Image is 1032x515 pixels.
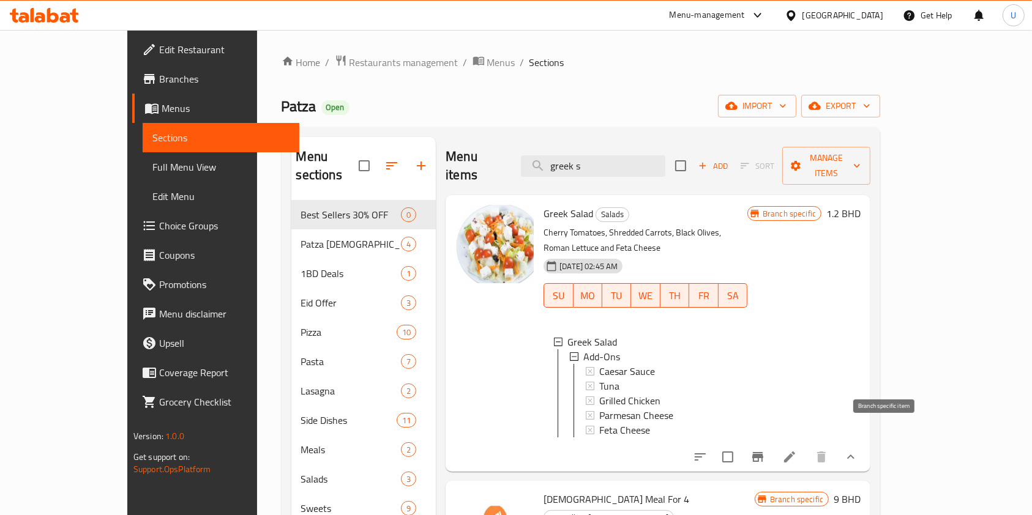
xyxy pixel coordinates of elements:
[660,283,689,308] button: TH
[402,209,416,221] span: 0
[377,151,406,180] span: Sort sections
[397,325,416,339] div: items
[544,283,573,308] button: SU
[782,147,870,185] button: Manage items
[159,395,290,409] span: Grocery Checklist
[402,239,416,250] span: 4
[694,157,733,176] span: Add item
[291,288,436,317] div: Eid Offer3
[401,383,416,398] div: items
[152,160,290,174] span: Full Menu View
[544,490,689,508] span: [DEMOGRAPHIC_DATA] Meal For 4
[291,435,436,464] div: Meals2
[668,153,694,179] span: Select section
[402,356,416,368] span: 7
[694,287,713,305] span: FR
[132,358,300,387] a: Coverage Report
[159,248,290,262] span: Coupons
[402,297,416,309] span: 3
[446,147,506,184] h2: Menu items
[401,442,416,457] div: items
[132,211,300,240] a: Choice Groups
[301,325,397,339] span: Pizza
[402,473,416,485] span: 3
[401,472,416,486] div: items
[463,55,468,70] li: /
[599,364,655,379] span: Caesar Sauce
[599,393,660,408] span: Grilled Chicken
[406,151,436,180] button: Add section
[301,354,402,369] span: Pasta
[544,225,747,256] p: Cherry Tomatoes, Shredded Carrots, Black Olives, Roman Lettuce and Feta Cheese
[402,385,416,397] span: 2
[397,413,416,428] div: items
[321,102,350,113] span: Open
[301,295,402,310] span: Eid Offer
[291,406,436,435] div: Side Dishes11
[733,157,782,176] span: Select section first
[455,205,534,283] img: Greek Salad
[301,237,402,251] div: Patza Iftar
[291,229,436,259] div: Patza [DEMOGRAPHIC_DATA]4
[301,266,402,281] div: 1BD Deals
[555,261,623,272] span: [DATE] 02:45 AM
[291,464,436,494] div: Salads3
[282,54,881,70] nav: breadcrumb
[291,347,436,376] div: Pasta7
[143,182,300,211] a: Edit Menu
[165,428,184,444] span: 1.0.0
[826,205,861,222] h6: 1.2 BHD
[301,237,402,251] span: Patza [DEMOGRAPHIC_DATA]
[836,442,866,472] button: show more
[686,442,715,472] button: sort-choices
[694,157,733,176] button: Add
[521,155,665,177] input: search
[697,159,730,173] span: Add
[132,387,300,417] a: Grocery Checklist
[159,277,290,292] span: Promotions
[301,413,397,428] span: Side Dishes
[282,92,316,120] span: Patza
[351,153,377,179] span: Select all sections
[133,449,190,465] span: Get support on:
[321,100,350,115] div: Open
[296,147,359,184] h2: Menu sections
[402,268,416,280] span: 1
[401,207,416,222] div: items
[159,306,290,321] span: Menu disclaimer
[301,442,402,457] span: Meals
[301,207,402,222] span: Best Sellers 30% OFF
[402,503,416,514] span: 9
[765,494,828,505] span: Branch specific
[802,9,883,22] div: [GEOGRAPHIC_DATA]
[758,208,821,220] span: Branch specific
[402,444,416,456] span: 2
[159,42,290,57] span: Edit Restaurant
[544,204,593,223] span: Greek Salad
[162,101,290,116] span: Menus
[401,237,416,251] div: items
[132,240,300,270] a: Coupons
[282,55,321,70] a: Home
[132,94,300,123] a: Menus
[152,130,290,145] span: Sections
[549,287,568,305] span: SU
[143,152,300,182] a: Full Menu View
[843,450,858,464] svg: Show Choices
[715,444,741,470] span: Select to update
[335,54,458,70] a: Restaurants management
[159,72,290,86] span: Branches
[301,472,402,486] span: Salads
[132,64,300,94] a: Branches
[159,365,290,380] span: Coverage Report
[743,442,772,472] button: Branch-specific-item
[133,461,211,477] a: Support.OpsPlatform
[326,55,330,70] li: /
[689,283,718,308] button: FR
